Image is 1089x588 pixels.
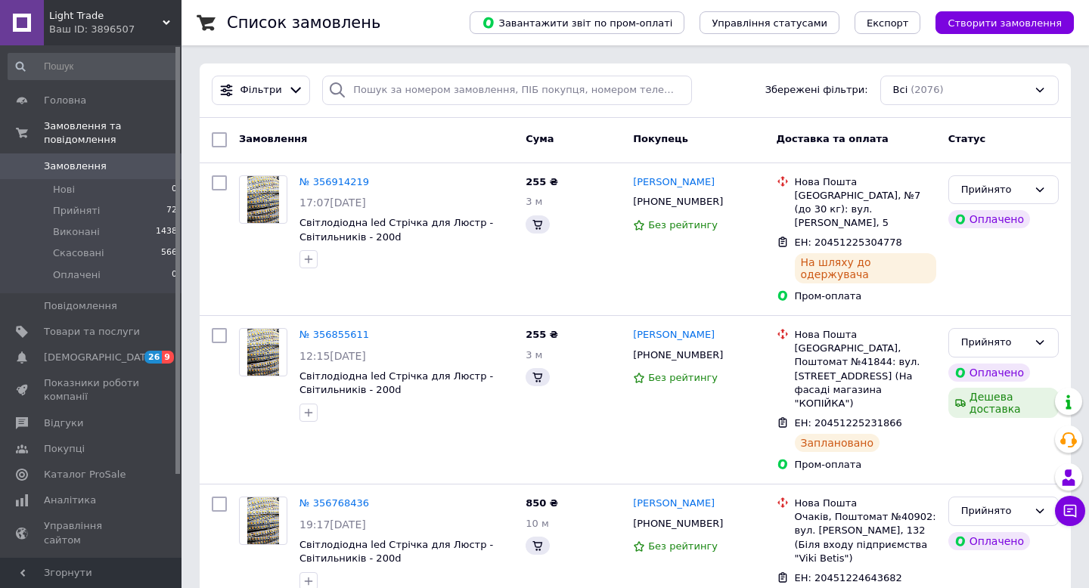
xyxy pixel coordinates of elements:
span: 3 м [526,196,542,207]
span: Збережені фільтри: [765,83,868,97]
button: Створити замовлення [935,11,1074,34]
a: [PERSON_NAME] [633,497,715,511]
a: Фото товару [239,328,287,376]
span: ЕН: 20451225304778 [795,237,902,248]
span: Завантажити звіт по пром-оплаті [482,16,672,29]
button: Управління статусами [700,11,839,34]
button: Чат з покупцем [1055,496,1085,526]
span: 17:07[DATE] [299,197,366,209]
div: Заплановано [795,434,880,452]
div: Очаків, Поштомат №40902: вул. [PERSON_NAME], 132 (Біля входу підприємства "Viki Betis") [795,510,936,565]
a: № 356914219 [299,176,369,187]
div: [GEOGRAPHIC_DATA], №7 (до 30 кг): вул. [PERSON_NAME], 5 [795,189,936,231]
div: Ваш ID: 3896507 [49,23,181,36]
a: Світлодіодна led Стрічка для Люстр - Світильників - 200d [299,217,493,243]
div: Прийнято [961,182,1028,198]
span: 1438 [156,225,177,239]
span: ЕН: 20451224643682 [795,572,902,583]
img: Фото товару [247,329,278,376]
span: Каталог ProSale [44,468,126,481]
span: Оплачені [53,268,101,282]
div: [GEOGRAPHIC_DATA], Поштомат №41844: вул. [STREET_ADDRESS] (На фасаді магазина "КОПІЙКА") [795,342,936,410]
span: Повідомлення [44,299,117,313]
span: Створити замовлення [948,17,1062,29]
div: [PHONE_NUMBER] [630,345,726,365]
span: 19:17[DATE] [299,518,366,531]
a: [PERSON_NAME] [633,328,715,342]
a: Створити замовлення [920,17,1074,28]
span: Статус [948,133,986,144]
span: Замовлення [44,159,107,173]
span: Експорт [867,17,909,29]
img: Фото товару [247,497,278,544]
input: Пошук за номером замовлення, ПІБ покупця, номером телефону, Email, номером накладної [322,76,692,105]
input: Пошук [8,53,178,80]
span: (2076) [911,84,943,95]
span: Нові [53,183,75,197]
a: № 356768436 [299,497,369,509]
span: Замовлення та повідомлення [44,119,181,147]
span: [DEMOGRAPHIC_DATA] [44,351,156,364]
span: 9 [162,351,174,364]
div: На шляху до одержувача [795,253,936,283]
span: Всі [893,83,908,97]
span: Відгуки [44,416,83,430]
div: Нова Пошта [795,175,936,189]
div: [PHONE_NUMBER] [630,514,726,534]
span: Головна [44,94,86,107]
a: Світлодіодна led Стрічка для Люстр - Світильників - 200d [299,370,493,396]
span: 850 ₴ [526,497,558,509]
button: Експорт [855,11,921,34]
span: 26 [144,351,162,364]
span: 12:15[DATE] [299,350,366,362]
h1: Список замовлень [227,14,380,32]
span: Фільтри [240,83,282,97]
span: 255 ₴ [526,329,558,340]
div: Пром-оплата [795,289,936,303]
a: Світлодіодна led Стрічка для Люстр - Світильників - 200d [299,539,493,565]
span: Покупці [44,442,85,456]
a: Фото товару [239,497,287,545]
span: Без рейтингу [648,372,718,383]
div: Оплачено [948,210,1030,228]
span: Light Trade [49,9,163,23]
div: Прийнято [961,503,1028,519]
span: 0 [172,183,177,197]
a: [PERSON_NAME] [633,175,715,190]
div: Прийнято [961,335,1028,351]
span: Cума [526,133,554,144]
span: 72 [166,204,177,218]
span: Прийняті [53,204,100,218]
span: 10 м [526,518,548,529]
span: 3 м [526,349,542,361]
span: Товари та послуги [44,325,140,339]
span: Аналітика [44,494,96,507]
span: Замовлення [239,133,307,144]
span: ЕН: 20451225231866 [795,417,902,429]
a: № 356855611 [299,329,369,340]
img: Фото товару [247,176,278,223]
span: Покупець [633,133,688,144]
span: 0 [172,268,177,282]
div: Оплачено [948,532,1030,550]
div: Нова Пошта [795,497,936,510]
span: Показники роботи компанії [44,376,140,404]
span: Доставка та оплата [777,133,889,144]
div: Дешева доставка [948,388,1059,418]
div: Нова Пошта [795,328,936,342]
div: [PHONE_NUMBER] [630,192,726,212]
div: Оплачено [948,364,1030,382]
span: Управління статусами [712,17,827,29]
div: Пром-оплата [795,458,936,472]
span: Без рейтингу [648,219,718,231]
span: 566 [161,246,177,260]
span: Виконані [53,225,100,239]
span: Без рейтингу [648,540,718,552]
span: 255 ₴ [526,176,558,187]
span: Скасовані [53,246,104,260]
button: Завантажити звіт по пром-оплаті [470,11,684,34]
a: Фото товару [239,175,287,224]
